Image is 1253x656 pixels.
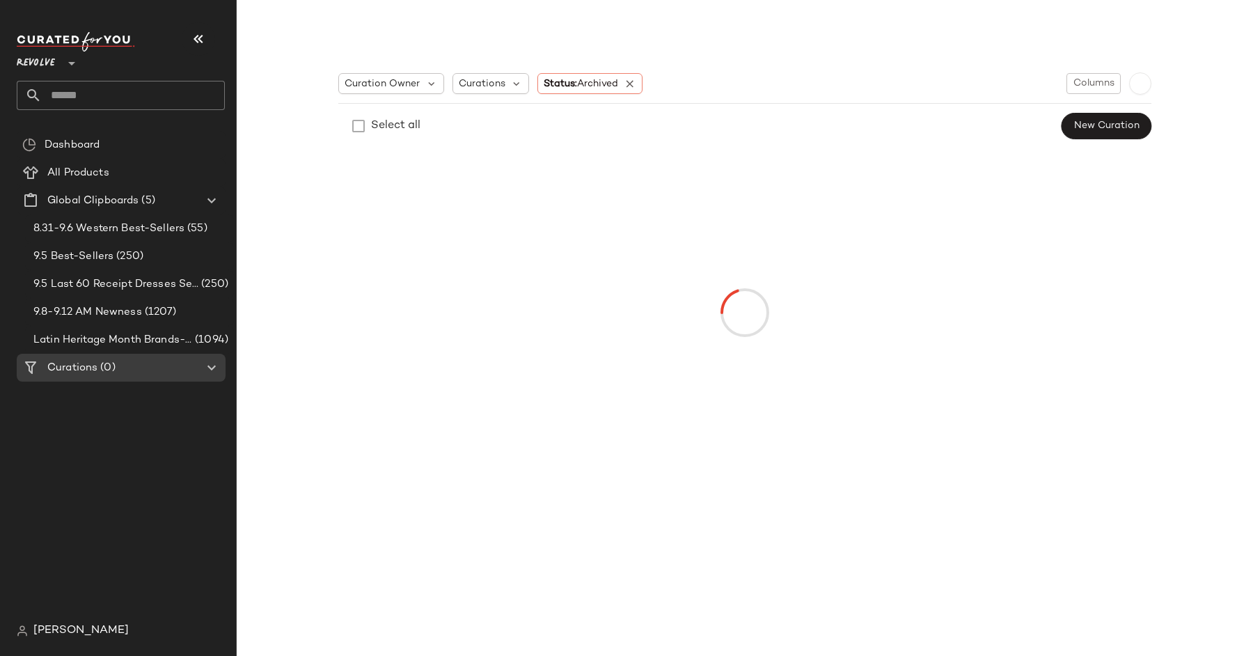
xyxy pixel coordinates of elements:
span: 9.8-9.12 AM Newness [33,304,142,320]
span: (1094) [192,332,228,348]
span: Global Clipboards [47,193,139,209]
span: 9.5 Last 60 Receipt Dresses Selling [33,276,198,292]
span: (5) [139,193,155,209]
span: 8.31-9.6 Western Best-Sellers [33,221,184,237]
span: (1207) [142,304,177,320]
span: (250) [198,276,228,292]
span: Curations [459,77,505,91]
span: Dashboard [45,137,100,153]
span: Curation Owner [345,77,420,91]
span: 9.5 Best-Sellers [33,249,113,265]
button: New Curation [1062,113,1151,139]
span: Latin Heritage Month Brands- DO NOT DELETE [33,332,192,348]
span: Status: [544,77,618,91]
span: (0) [97,360,115,376]
img: svg%3e [17,625,28,637]
span: Curations [47,360,97,376]
span: (55) [184,221,207,237]
img: svg%3e [22,138,36,152]
span: Archived [577,79,618,89]
div: Select all [371,118,420,134]
span: [PERSON_NAME] [33,623,129,639]
button: Columns [1066,73,1121,94]
span: New Curation [1073,120,1140,132]
span: (250) [113,249,143,265]
span: Columns [1073,78,1114,89]
span: All Products [47,165,109,181]
img: cfy_white_logo.C9jOOHJF.svg [17,32,135,52]
span: Revolve [17,47,55,72]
